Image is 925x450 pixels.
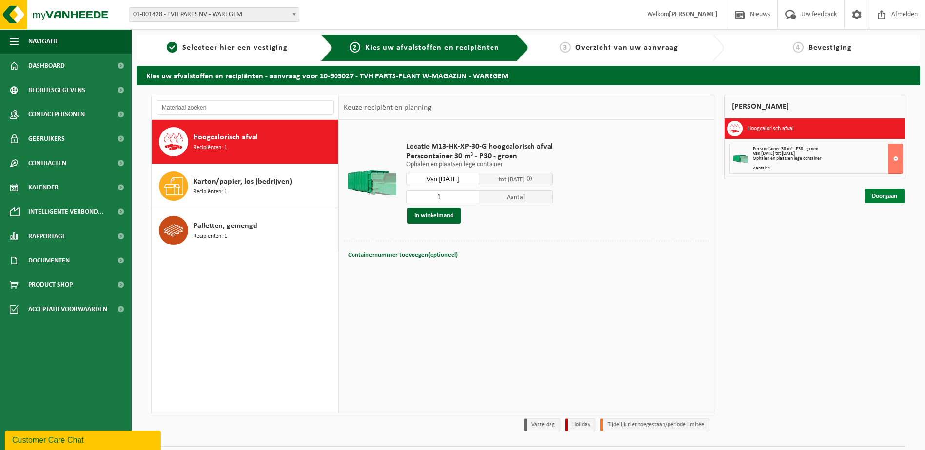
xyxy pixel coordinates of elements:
[182,44,288,52] span: Selecteer hier een vestiging
[560,42,571,53] span: 3
[365,44,499,52] span: Kies uw afvalstoffen en recipiënten
[753,151,795,156] strong: Van [DATE] tot [DATE]
[575,44,678,52] span: Overzicht van uw aanvraag
[793,42,804,53] span: 4
[406,142,553,151] span: Locatie M13-HK-XP-30-G hoogcalorisch afval
[152,120,338,164] button: Hoogcalorisch afval Recipiënten: 1
[865,189,905,203] a: Doorgaan
[808,44,852,52] span: Bevestiging
[347,248,459,262] button: Containernummer toevoegen(optioneel)
[137,66,920,85] h2: Kies uw afvalstoffen en recipiënten - aanvraag voor 10-905027 - TVH PARTS-PLANT W-MAGAZIJN - WAREGEM
[28,127,65,151] span: Gebruikers
[129,7,299,22] span: 01-001428 - TVH PARTS NV - WAREGEM
[129,8,299,21] span: 01-001428 - TVH PARTS NV - WAREGEM
[141,42,313,54] a: 1Selecteer hier een vestiging
[28,224,66,248] span: Rapportage
[339,95,436,120] div: Keuze recipiënt en planning
[406,151,553,161] span: Perscontainer 30 m³ - P30 - groen
[406,173,480,185] input: Selecteer datum
[193,220,257,232] span: Palletten, gemengd
[28,102,85,127] span: Contactpersonen
[565,418,595,431] li: Holiday
[167,42,177,53] span: 1
[479,190,553,203] span: Aantal
[724,95,905,118] div: [PERSON_NAME]
[406,161,553,168] p: Ophalen en plaatsen lege container
[28,273,73,297] span: Product Shop
[499,176,525,183] span: tot [DATE]
[350,42,360,53] span: 2
[669,11,718,18] strong: [PERSON_NAME]
[193,131,258,143] span: Hoogcalorisch afval
[152,164,338,208] button: Karton/papier, los (bedrijven) Recipiënten: 1
[193,232,227,241] span: Recipiënten: 1
[157,100,334,115] input: Materiaal zoeken
[348,252,458,258] span: Containernummer toevoegen(optioneel)
[28,248,70,273] span: Documenten
[28,297,107,321] span: Acceptatievoorwaarden
[193,176,292,187] span: Karton/papier, los (bedrijven)
[600,418,709,431] li: Tijdelijk niet toegestaan/période limitée
[407,208,461,224] button: In winkelmand
[748,121,794,136] h3: Hoogcalorisch afval
[753,166,903,171] div: Aantal: 1
[753,156,903,161] div: Ophalen en plaatsen lege container
[28,29,59,54] span: Navigatie
[28,200,104,224] span: Intelligente verbond...
[152,208,338,252] button: Palletten, gemengd Recipiënten: 1
[28,175,59,200] span: Kalender
[5,429,163,450] iframe: chat widget
[524,418,560,431] li: Vaste dag
[28,78,85,102] span: Bedrijfsgegevens
[28,151,66,175] span: Contracten
[28,54,65,78] span: Dashboard
[193,143,227,152] span: Recipiënten: 1
[753,146,818,151] span: Perscontainer 30 m³ - P30 - groen
[193,187,227,197] span: Recipiënten: 1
